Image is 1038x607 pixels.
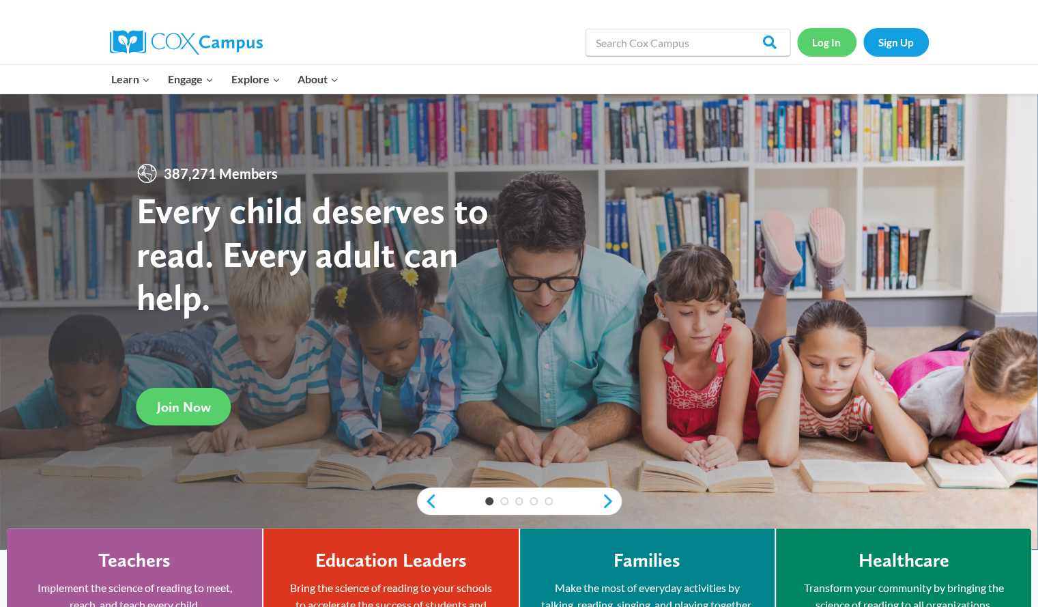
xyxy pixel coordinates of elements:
[103,65,160,94] button: Child menu of Learn
[530,497,538,505] a: 4
[858,549,949,572] h4: Healthcare
[103,65,347,94] nav: Primary Navigation
[136,388,231,425] a: Join Now
[614,549,680,572] h4: Families
[586,29,790,56] input: Search Cox Campus
[500,497,508,505] a: 2
[545,497,553,505] a: 5
[417,488,622,515] div: content slider buttons
[159,65,222,94] button: Child menu of Engage
[797,28,856,56] a: Log In
[863,28,929,56] a: Sign Up
[315,549,467,572] h4: Education Leaders
[222,65,289,94] button: Child menu of Explore
[157,399,211,415] span: Join Now
[797,28,929,56] nav: Secondary Navigation
[110,30,263,55] img: Cox Campus
[601,493,622,509] a: next
[158,163,283,184] span: 387,271 Members
[485,497,493,505] a: 1
[417,493,437,509] a: previous
[289,65,347,94] button: Child menu of About
[515,497,523,505] a: 3
[98,549,171,572] h4: Teachers
[136,188,489,319] strong: Every child deserves to read. Every adult can help.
